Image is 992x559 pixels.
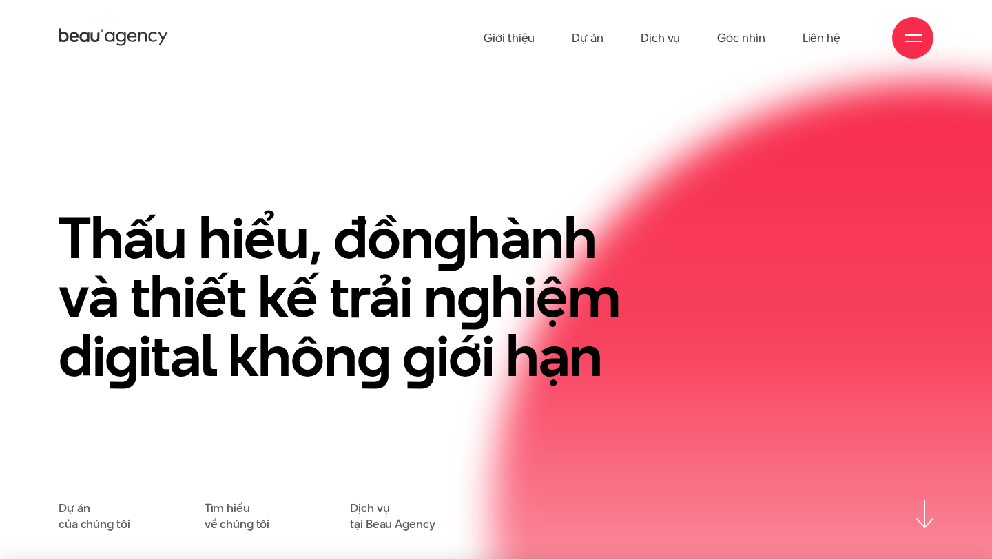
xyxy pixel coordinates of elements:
[357,315,391,396] en: g
[402,315,436,396] en: g
[59,500,130,531] a: Dự áncủa chúng tôi
[350,500,435,531] a: Dịch vụtại Beau Agency
[205,500,270,531] a: Tìm hiểuvề chúng tôi
[457,256,490,337] en: g
[59,209,635,386] h1: Thấu hiểu, đồn hành và thiết kế trải n hiệm di ital khôn iới hạn
[433,198,467,278] en: g
[105,315,138,396] en: g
